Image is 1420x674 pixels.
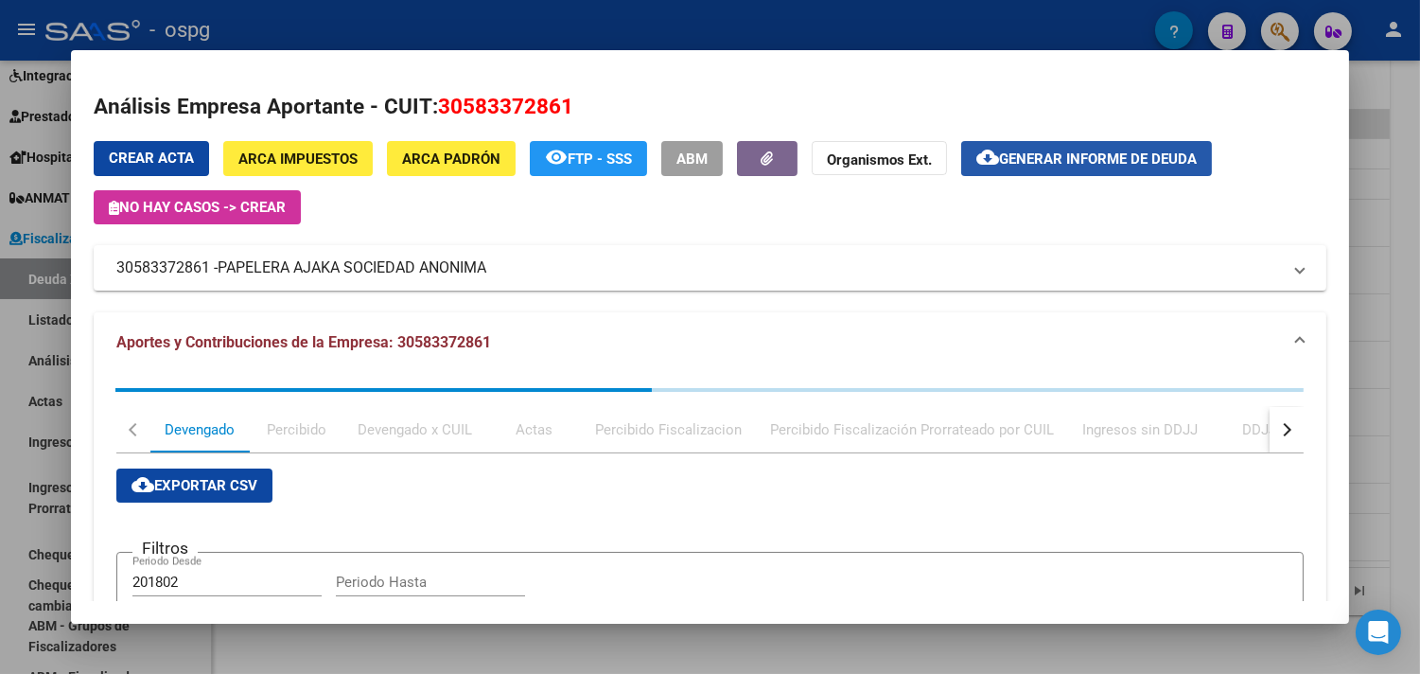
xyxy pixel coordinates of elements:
button: FTP - SSS [530,141,647,176]
mat-icon: cloud_download [131,473,154,496]
div: Ingresos sin DDJJ [1082,419,1198,440]
span: ARCA Padrón [402,151,500,168]
span: Exportar CSV [131,477,257,494]
div: Actas [516,419,552,440]
button: Crear Acta [94,141,209,176]
button: No hay casos -> Crear [94,190,301,224]
mat-icon: remove_red_eye [545,146,568,168]
div: Percibido Fiscalización Prorrateado por CUIL [770,419,1054,440]
mat-expansion-panel-header: Aportes y Contribuciones de la Empresa: 30583372861 [94,312,1326,373]
div: Percibido Fiscalizacion [595,419,742,440]
span: Aportes y Contribuciones de la Empresa: 30583372861 [116,333,491,351]
button: Exportar CSV [116,469,272,503]
span: FTP - SSS [568,151,632,168]
button: Organismos Ext. [812,141,947,176]
strong: Organismos Ext. [827,151,932,168]
div: Devengado x CUIL [358,419,472,440]
span: ABM [676,151,708,168]
div: Open Intercom Messenger [1356,610,1401,655]
mat-expansion-panel-header: 30583372861 -PAPELERA AJAKA SOCIEDAD ANONIMA [94,245,1326,291]
button: ABM [661,141,723,176]
span: 30583372861 [438,94,573,118]
mat-icon: cloud_download [976,146,999,168]
button: ARCA Impuestos [223,141,373,176]
div: Percibido [267,419,326,440]
div: Devengado [165,419,235,440]
span: Generar informe de deuda [999,151,1197,168]
span: No hay casos -> Crear [109,199,286,216]
button: Generar informe de deuda [961,141,1212,176]
span: PAPELERA AJAKA SOCIEDAD ANONIMA [218,257,486,279]
div: DDJJ [1242,419,1276,440]
button: ARCA Padrón [387,141,516,176]
span: Crear Acta [109,150,194,167]
h2: Análisis Empresa Aportante - CUIT: [94,91,1326,123]
span: ARCA Impuestos [238,151,358,168]
mat-panel-title: 30583372861 - [116,257,1281,279]
h3: Filtros [132,538,198,559]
